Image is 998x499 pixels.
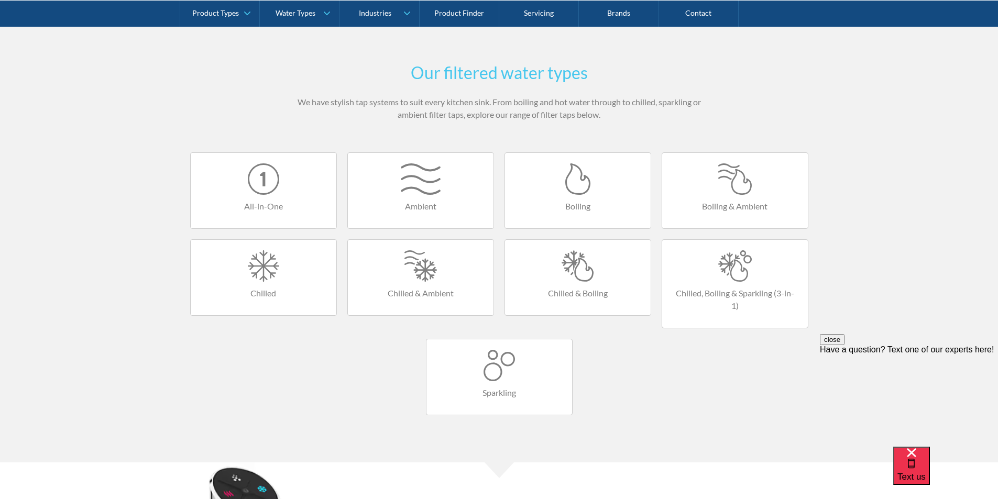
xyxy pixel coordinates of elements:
h4: Chilled, Boiling & Sparkling (3-in-1) [673,287,797,312]
div: Water Types [276,8,315,17]
h4: All-in-One [201,200,326,213]
a: Ambient [347,152,494,229]
a: Chilled, Boiling & Sparkling (3-in-1) [662,239,808,328]
iframe: podium webchat widget bubble [893,447,998,499]
h2: Our filtered water types [295,60,704,85]
div: Industries [359,8,391,17]
h4: Ambient [358,200,483,213]
div: Product Types [192,8,239,17]
h4: Boiling & Ambient [673,200,797,213]
h4: Chilled & Boiling [516,287,640,300]
h4: Chilled & Ambient [358,287,483,300]
a: Chilled & Boiling [505,239,651,316]
a: All-in-One [190,152,337,229]
h4: Boiling [516,200,640,213]
a: Chilled [190,239,337,316]
a: Sparkling [426,339,573,415]
h4: Sparkling [437,386,562,399]
h4: Chilled [201,287,326,300]
p: We have stylish tap systems to suit every kitchen sink. From boiling and hot water through to chi... [295,96,704,121]
iframe: podium webchat widget prompt [820,334,998,460]
a: Boiling [505,152,651,229]
a: Boiling & Ambient [662,152,808,229]
a: Chilled & Ambient [347,239,494,316]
